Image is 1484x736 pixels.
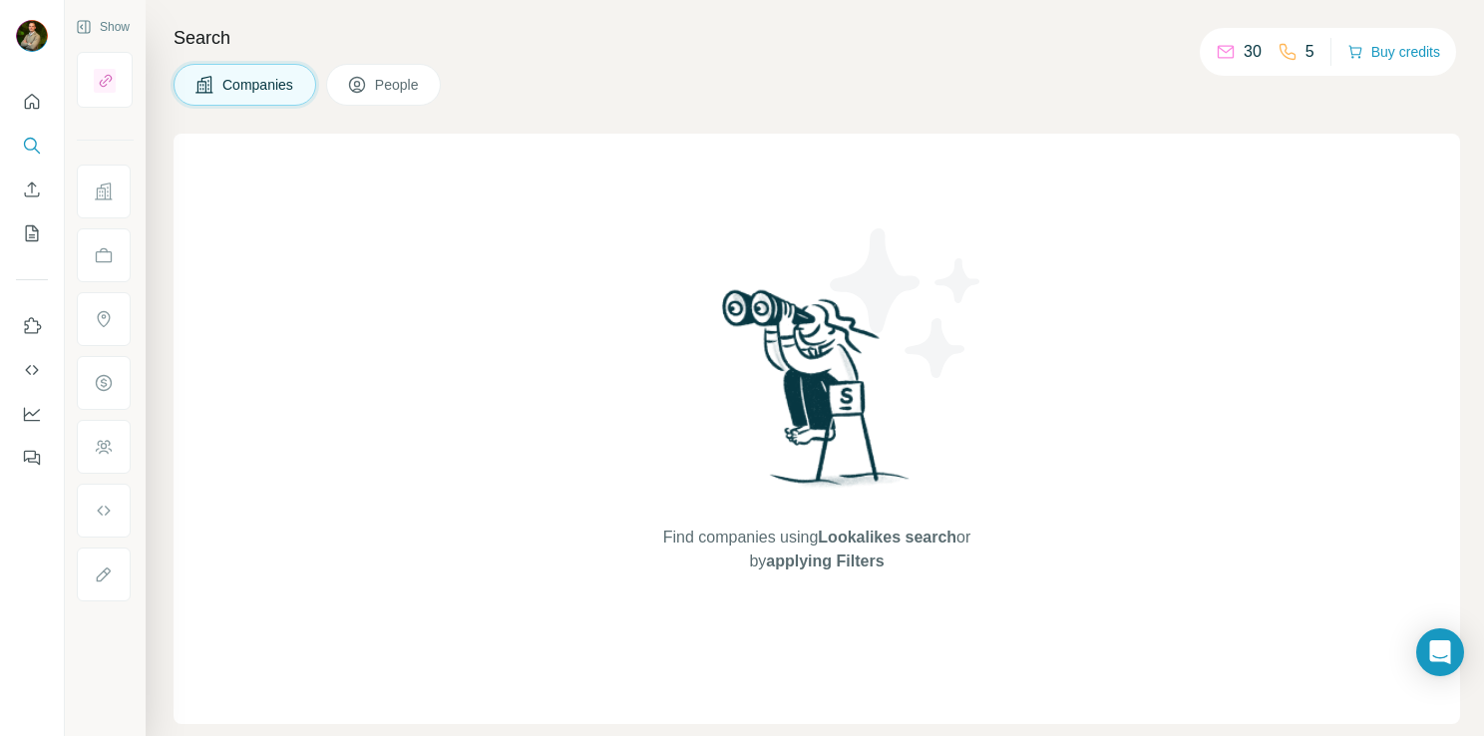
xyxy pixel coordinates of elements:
button: My lists [16,215,48,251]
button: Enrich CSV [16,172,48,207]
span: Lookalikes search [818,529,956,546]
p: 5 [1305,40,1314,64]
button: Feedback [16,440,48,476]
img: Surfe Illustration - Woman searching with binoculars [713,284,921,507]
span: Companies [222,75,295,95]
div: Open Intercom Messenger [1416,628,1464,676]
button: Show [62,12,144,42]
button: Buy credits [1347,38,1440,66]
img: Avatar [16,20,48,52]
button: Use Surfe API [16,352,48,388]
span: applying Filters [766,552,884,569]
span: Find companies using or by [657,526,976,573]
p: 30 [1244,40,1262,64]
h4: Search [174,24,1460,52]
button: Dashboard [16,396,48,432]
button: Search [16,128,48,164]
img: Surfe Illustration - Stars [817,213,996,393]
span: People [375,75,421,95]
button: Quick start [16,84,48,120]
button: Use Surfe on LinkedIn [16,308,48,344]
